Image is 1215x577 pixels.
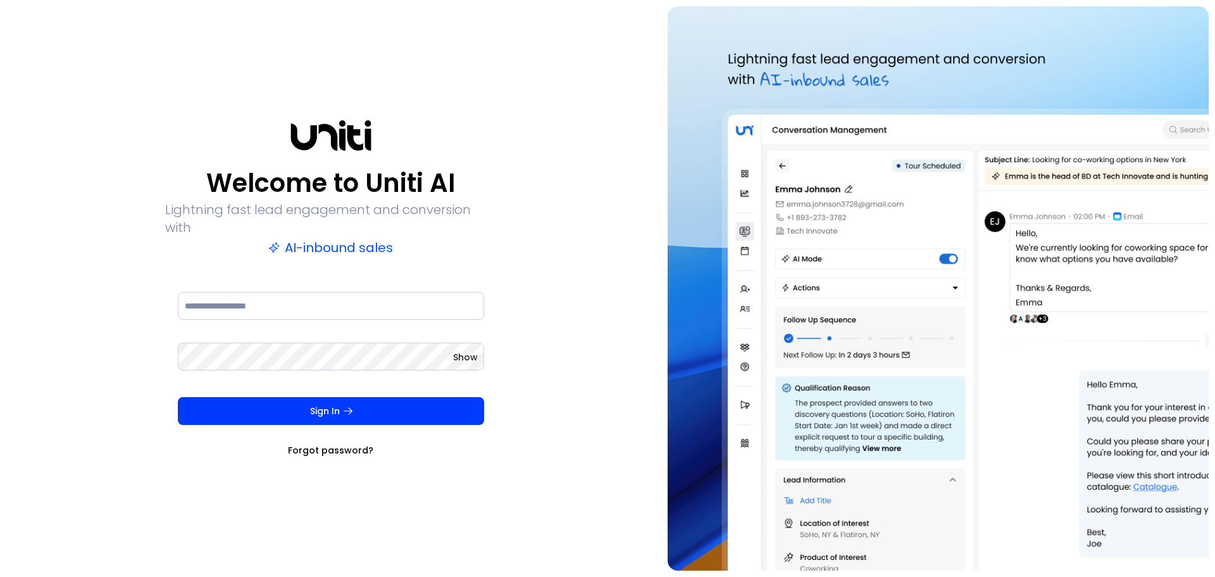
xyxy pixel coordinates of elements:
[268,239,393,257] p: AI-inbound sales
[453,351,478,364] button: Show
[206,168,455,198] p: Welcome to Uniti AI
[288,444,373,457] a: Forgot password?
[668,6,1209,571] img: auth-hero.png
[165,201,497,236] p: Lightning fast lead engagement and conversion with
[178,397,484,425] button: Sign In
